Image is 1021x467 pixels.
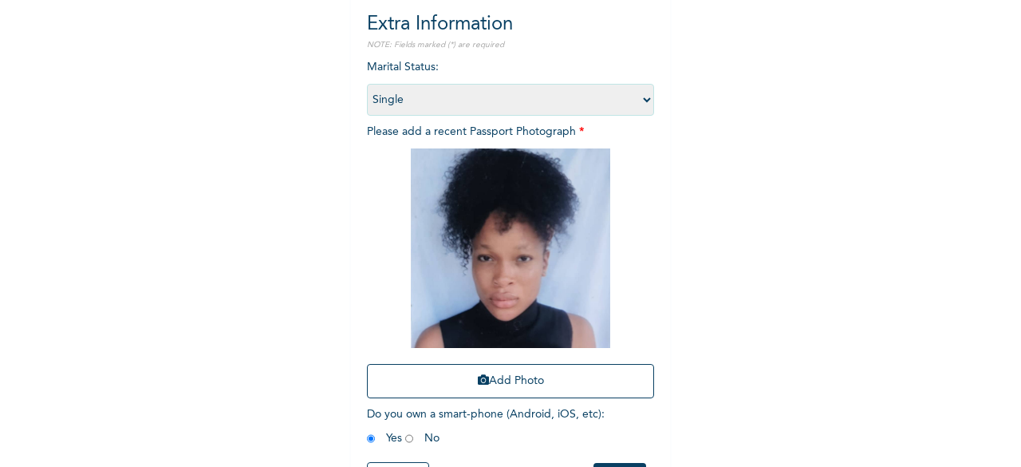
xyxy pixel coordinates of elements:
[367,39,654,51] p: NOTE: Fields marked (*) are required
[367,364,654,398] button: Add Photo
[367,10,654,39] h2: Extra Information
[367,409,605,444] span: Do you own a smart-phone (Android, iOS, etc) : Yes No
[367,61,654,105] span: Marital Status :
[411,148,610,348] img: Crop
[367,126,654,406] span: Please add a recent Passport Photograph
